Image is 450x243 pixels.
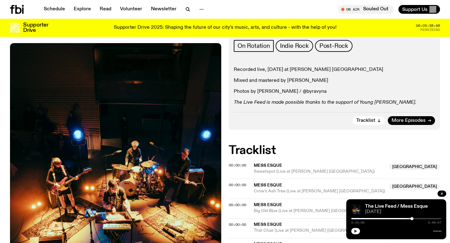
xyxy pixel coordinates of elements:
[116,5,146,14] a: Volunteer
[229,223,246,226] button: 00:00:00
[96,5,115,14] a: Read
[254,169,385,175] span: Sweetspot (Live at [PERSON_NAME] [GEOGRAPHIC_DATA])
[237,42,270,49] span: On Rotation
[229,183,246,187] button: 00:00:00
[420,28,440,32] span: Remaining
[114,25,337,31] p: Supporter Drive 2025: Shaping the future of our city’s music, arts, and culture - with the help o...
[276,40,313,52] a: Indie Rock
[229,163,246,168] span: 00:00:00
[234,89,435,95] p: Photos by [PERSON_NAME] / @byravyna
[40,5,69,14] a: Schedule
[315,40,352,52] a: Post-Rock
[388,116,435,125] a: More Episodes
[254,203,282,207] span: Mess Esque
[402,7,427,12] span: Support Us
[254,183,282,187] span: Mess Esque
[365,210,441,214] span: [DATE]
[70,5,95,14] a: Explore
[229,145,440,156] h2: Tracklist
[365,204,428,209] a: The Live Feed / Mess Esque
[254,163,282,168] span: Mess Esque
[280,42,309,49] span: Indie Rock
[254,222,282,227] span: Mess Esque
[356,118,375,123] span: Tracklist
[338,5,393,14] button: On AirSouled Out
[234,67,435,73] p: Recorded live, [DATE] at [PERSON_NAME] [GEOGRAPHIC_DATA]
[319,42,348,49] span: Post-Rock
[428,221,441,224] span: 0:49:07
[254,188,385,194] span: Crow's Ash Tree (Live at [PERSON_NAME] [GEOGRAPHIC_DATA])
[147,5,180,14] a: Newsletter
[398,5,440,14] button: Support Us
[234,40,274,52] a: On Rotation
[229,164,246,167] button: 00:00:00
[416,24,440,27] span: 06:05:38:48
[234,100,416,105] em: The Live Feed is made possible thanks to the support of Young [PERSON_NAME].
[254,228,385,234] span: That Chair (Live at [PERSON_NAME] [GEOGRAPHIC_DATA])
[229,222,246,227] span: 00:00:00
[351,221,364,224] span: 0:33:06
[389,183,440,190] span: [GEOGRAPHIC_DATA]
[229,203,246,207] button: 00:00:00
[389,164,440,170] span: [GEOGRAPHIC_DATA]
[23,22,48,33] h3: Supporter Drive
[229,202,246,207] span: 00:00:00
[229,182,246,187] span: 00:00:00
[392,118,426,123] span: More Episodes
[352,116,385,125] button: Tracklist
[254,208,385,214] span: Big Old Blue (Live at [PERSON_NAME] [GEOGRAPHIC_DATA])
[234,78,435,84] p: Mixed and mastered by [PERSON_NAME]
